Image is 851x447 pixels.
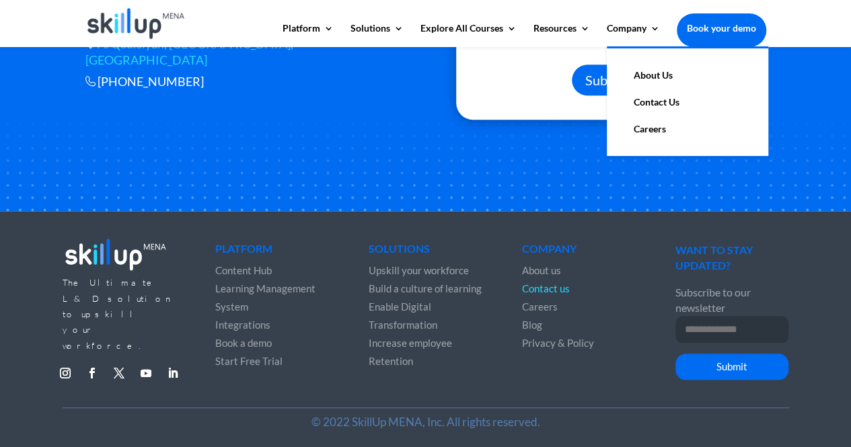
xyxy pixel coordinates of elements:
[215,264,272,276] a: Content Hub
[215,282,316,313] a: Learning Management System
[369,300,437,331] a: Enable Digital Transformation
[215,355,283,367] a: Start Free Trial
[522,282,570,294] a: Contact us
[522,337,594,349] a: Privacy & Policy
[369,243,482,261] h4: Solutions
[98,74,204,89] a: Call phone number +966 56 566 9461
[369,264,469,276] a: Upskill your workforce
[620,89,755,116] a: Contact Us
[585,72,626,88] span: Submit
[369,337,452,367] a: Increase employee Retention
[522,264,561,276] a: About us
[627,302,851,447] iframe: Chat Widget
[522,300,558,313] a: Careers
[620,62,755,89] a: About Us
[215,319,270,331] a: Integrations
[420,24,517,46] a: Explore All Courses
[607,24,660,46] a: Company
[87,8,185,39] img: Skillup Mena
[54,362,76,384] a: Follow on Instagram
[369,282,482,294] a: Build a culture of learning
[675,284,788,316] p: Subscribe to our newsletter
[572,65,640,95] button: Submit
[215,243,328,261] h4: Platform
[162,362,184,384] a: Follow on LinkedIn
[85,414,766,430] p: © 2022 SkillUp MENA, Inc. All rights reserved.
[350,24,404,46] a: Solutions
[215,337,272,349] a: Book a demo
[63,234,169,274] img: footer_logo
[677,13,766,43] a: Book your demo
[620,116,755,143] a: Careers
[522,243,635,261] h4: Company
[533,24,590,46] a: Resources
[135,362,157,384] a: Follow on Youtube
[522,319,542,331] a: Blog
[108,362,130,384] a: Follow on X
[675,243,753,272] span: WANT TO STAY UPDATED?
[85,36,293,67] a: Al Qadisiyah, [GEOGRAPHIC_DATA], [GEOGRAPHIC_DATA]
[63,277,174,351] span: The Ultimate L&D solution to upskill your workforce.
[283,24,334,46] a: Platform
[81,362,103,384] a: Follow on Facebook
